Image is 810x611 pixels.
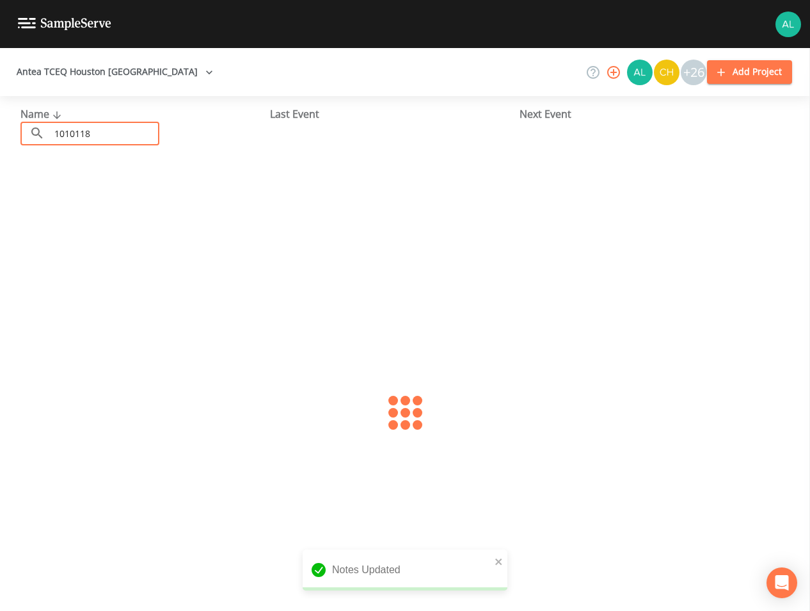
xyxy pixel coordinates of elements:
button: close [495,553,504,569]
div: Open Intercom Messenger [766,567,797,598]
div: Next Event [520,106,769,122]
span: Name [20,107,65,121]
img: 30a13df2a12044f58df5f6b7fda61338 [627,60,653,85]
div: Last Event [270,106,520,122]
div: Charles Medina [653,60,680,85]
input: Search Projects [50,122,159,145]
img: c74b8b8b1c7a9d34f67c5e0ca157ed15 [654,60,679,85]
button: Add Project [707,60,792,84]
div: +26 [681,60,706,85]
div: Alaina Hahn [626,60,653,85]
img: logo [18,18,111,30]
button: Antea TCEQ Houston [GEOGRAPHIC_DATA] [12,60,218,84]
img: 30a13df2a12044f58df5f6b7fda61338 [775,12,801,37]
div: Notes Updated [303,550,507,591]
